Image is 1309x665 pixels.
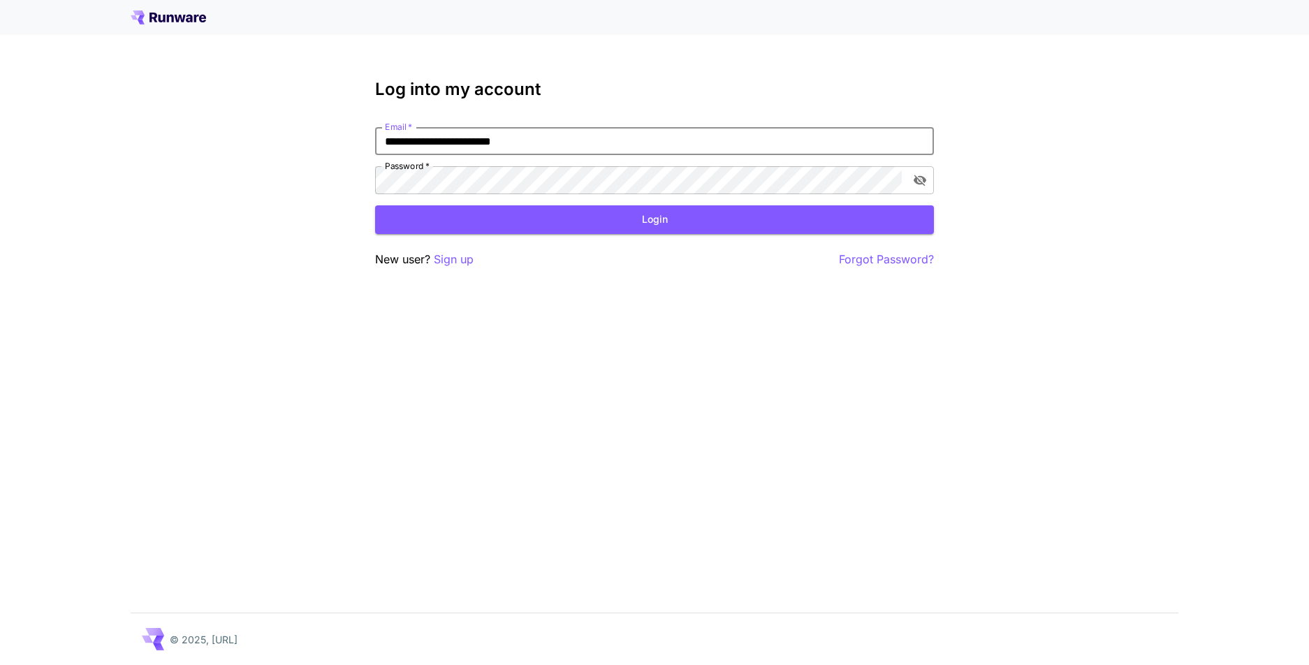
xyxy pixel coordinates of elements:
p: © 2025, [URL] [170,632,237,647]
p: New user? [375,251,474,268]
button: Login [375,205,934,234]
label: Email [385,121,412,133]
button: toggle password visibility [907,168,933,193]
button: Sign up [434,251,474,268]
label: Password [385,160,430,172]
h3: Log into my account [375,80,934,99]
button: Forgot Password? [839,251,934,268]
